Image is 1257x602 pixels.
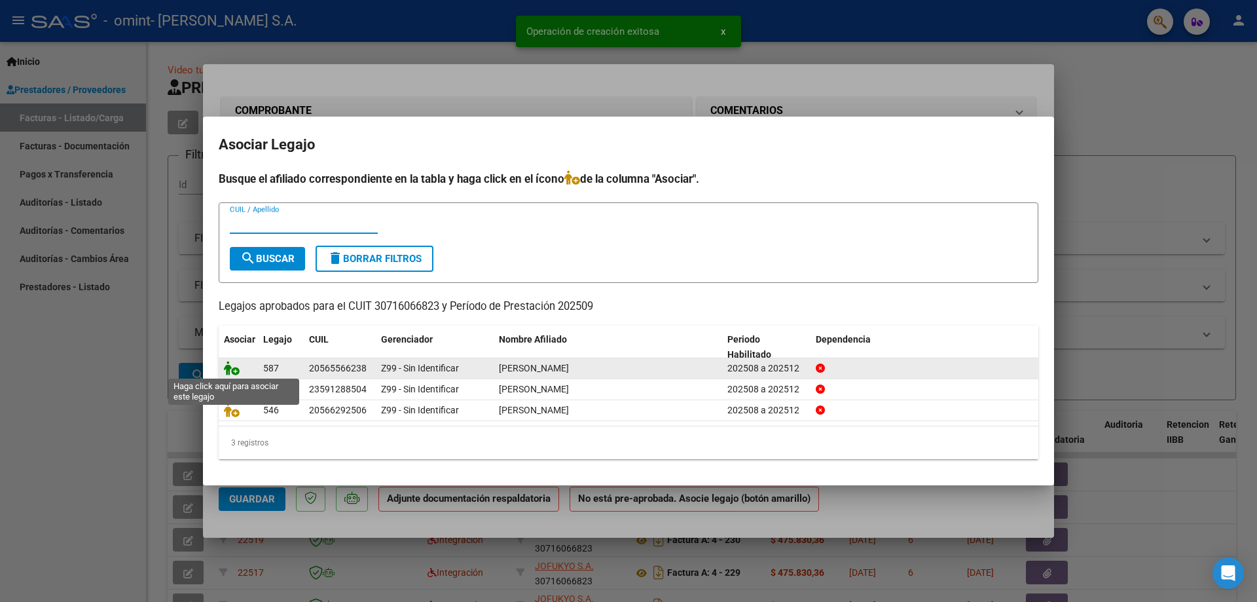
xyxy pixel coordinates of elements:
datatable-header-cell: Legajo [258,326,304,369]
mat-icon: delete [327,250,343,266]
span: Z99 - Sin Identificar [381,405,459,415]
datatable-header-cell: Nombre Afiliado [494,326,722,369]
span: Z99 - Sin Identificar [381,363,459,373]
span: Buscar [240,253,295,265]
span: Borrar Filtros [327,253,422,265]
datatable-header-cell: CUIL [304,326,376,369]
span: Nombre Afiliado [499,334,567,345]
span: Z99 - Sin Identificar [381,384,459,394]
button: Buscar [230,247,305,271]
div: 3 registros [219,426,1038,459]
h2: Asociar Legajo [219,132,1038,157]
div: 202508 a 202512 [727,403,805,418]
span: Gerenciador [381,334,433,345]
span: BALMACEDA BERTAZZO MALENA [499,384,569,394]
span: CUIL [309,334,329,345]
datatable-header-cell: Gerenciador [376,326,494,369]
mat-icon: search [240,250,256,266]
h4: Busque el afiliado correspondiente en la tabla y haga click en el ícono de la columna "Asociar". [219,170,1038,187]
span: Asociar [224,334,255,345]
span: Legajo [263,334,292,345]
datatable-header-cell: Asociar [219,326,258,369]
datatable-header-cell: Dependencia [811,326,1039,369]
span: 1334 [263,384,284,394]
div: 20565566238 [309,361,367,376]
span: 587 [263,363,279,373]
span: 546 [263,405,279,415]
button: Borrar Filtros [316,246,433,272]
div: 202508 a 202512 [727,361,805,376]
div: Open Intercom Messenger [1212,557,1244,589]
div: 202508 a 202512 [727,382,805,397]
datatable-header-cell: Periodo Habilitado [722,326,811,369]
span: Dependencia [816,334,871,345]
p: Legajos aprobados para el CUIT 30716066823 y Período de Prestación 202509 [219,299,1038,315]
span: MARQUEZ JOAQUIN JAVIER [499,405,569,415]
span: LOCATELLI TOMAS EMANUEL [499,363,569,373]
div: 20566292506 [309,403,367,418]
span: Periodo Habilitado [727,334,771,360]
div: 23591288504 [309,382,367,397]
